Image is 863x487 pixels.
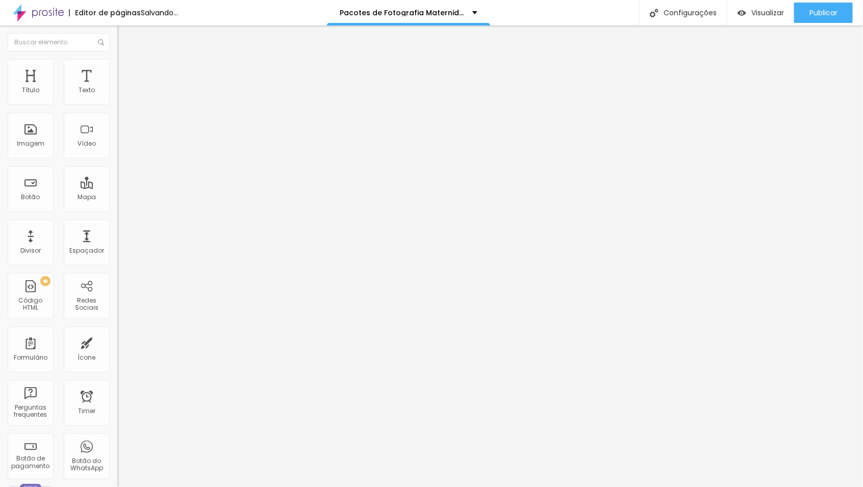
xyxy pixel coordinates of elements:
div: Ícone [78,354,96,361]
button: Publicar [794,3,853,23]
div: Salvando... [141,9,178,16]
div: Título [22,87,39,94]
div: Perguntas frequentes [10,404,50,419]
div: Botão de pagamento [10,455,50,470]
div: Botão do WhatsApp [66,457,107,472]
img: view-1.svg [738,9,746,17]
div: Botão [21,194,40,201]
img: Icone [650,9,658,17]
span: Visualizar [751,9,784,17]
div: Vídeo [78,140,96,147]
img: Icone [98,39,104,45]
div: Mapa [78,194,96,201]
div: Formulário [14,354,47,361]
div: Editor de páginas [69,9,141,16]
div: Espaçador [69,247,104,254]
div: Timer [78,408,95,415]
input: Buscar elemento [8,33,110,51]
button: Visualizar [727,3,794,23]
div: Código HTML [10,297,50,312]
div: Texto [79,87,95,94]
div: Redes Sociais [66,297,107,312]
div: Divisor [20,247,41,254]
div: Imagem [17,140,44,147]
p: Pacotes de Fotografia Maternidade: Gestação, Parto, Newborn e Família [340,9,465,16]
span: Publicar [809,9,837,17]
